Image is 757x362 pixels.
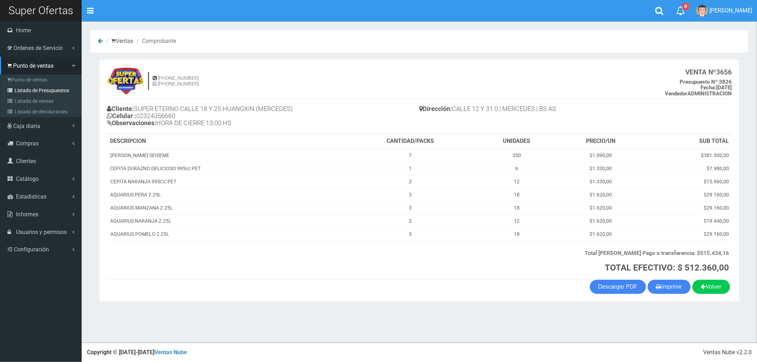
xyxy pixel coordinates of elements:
[558,175,644,188] td: $1.330,00
[16,229,67,235] span: Usuarios y permisos
[107,188,345,201] td: AQUARIUS PERA 2.25L
[2,74,81,85] a: Punto de ventas
[345,201,476,214] td: 3
[696,5,708,17] img: User Image
[107,149,345,162] td: [PERSON_NAME] SEISEME
[87,349,187,356] strong: Copyright © [DATE]-[DATE]
[476,188,558,201] td: 18
[345,162,476,175] td: 1
[558,201,644,214] td: $1.620,00
[590,280,646,294] a: Descargar PDF
[644,162,732,175] td: $7.980,00
[605,263,729,273] strong: TOTAL EFECTIVO: $ 512.360,00
[682,3,689,10] span: 0
[709,7,752,14] span: [PERSON_NAME]
[476,175,558,188] td: 12
[345,175,476,188] td: 2
[107,134,345,149] th: DESCRIPCION
[644,214,732,227] td: $19.440,00
[558,214,644,227] td: $1.620,00
[16,27,31,34] span: Home
[107,175,345,188] td: CEPITA NARANJA 995CC PET
[701,84,732,91] b: [DATE]
[476,201,558,214] td: 18
[644,227,732,240] td: $29.160,00
[585,250,729,256] strong: Total [PERSON_NAME] Pago o transferencia: $515.434,16
[476,134,558,149] th: UNIDADES
[2,106,81,117] a: Listado de devoluciones
[107,227,345,240] td: AQUARIUS POMELO 2.25L
[558,227,644,240] td: $1.620,00
[345,227,476,240] td: 3
[419,105,452,112] b: Dirección:
[345,134,476,149] th: CANTIDAD/PACKS
[644,188,732,201] td: $29.160,00
[648,280,691,294] button: Imprimir
[107,112,136,119] b: Celular :
[665,90,732,97] b: ADMINISTRACION
[419,104,732,116] h4: CALLE 12 Y 31 0 | MERCEDES | BS AS
[345,188,476,201] td: 3
[644,201,732,214] td: $29.160,00
[476,149,558,162] td: 350
[345,214,476,227] td: 2
[685,68,732,76] b: 3656
[2,96,81,106] a: Listado de ventas
[345,149,476,162] td: 7
[104,37,133,45] li: Ventas
[476,162,558,175] td: 6
[13,45,63,51] span: Ordenes de Servicio
[692,280,730,294] a: Volver
[644,134,732,149] th: SUB TOTAL
[9,4,73,17] span: Super Ofertas
[680,79,732,85] b: 3826
[107,67,144,95] img: 6e4c2c31a476ec0362dbb77bd05c4b60.jpg
[16,176,39,182] span: Catálogo
[476,227,558,240] td: 18
[107,214,345,227] td: AQUARIUS NARANJA 2.25L
[13,123,40,129] span: Caja diaria
[107,119,156,127] b: Observaciones:
[107,162,345,175] td: CEPITA DURAZNO DELICIOSO 995cc PET
[685,68,716,76] strong: VENTA Nº
[16,140,39,147] span: Compras
[13,62,54,69] span: Punto de ventas
[16,193,46,200] span: Estadisticas
[107,104,419,130] h4: SUPER ETERNO CALLE 18 Y 25 HUANGXIN (MERCEDES) 02324356660 HORA DE CIERRE 13:00 HS
[644,175,732,188] td: $15.960,00
[107,201,345,214] td: AQUARIUS MANZANA 2.25L
[153,76,199,87] h5: [PHONE_NUMBER] [PHONE_NUMBER]
[154,349,187,356] a: Ventas Nube
[476,214,558,227] td: 12
[680,79,719,85] strong: Presupuesto Nº:
[558,188,644,201] td: $1.620,00
[558,134,644,149] th: PRECIO/UN
[701,84,716,91] strong: Fecha:
[665,90,687,97] strong: Vendedor
[2,85,81,96] a: Listado de Presupuestos
[558,149,644,162] td: $1.090,00
[135,37,176,45] li: Comprobante
[644,149,732,162] td: $381.500,00
[558,162,644,175] td: $1.330,00
[16,211,38,218] span: Informes
[16,158,36,165] span: Clientes
[703,349,752,357] div: Ventas Nube v2.2.0
[14,246,49,253] span: Configuración
[107,105,134,112] b: Cliente:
